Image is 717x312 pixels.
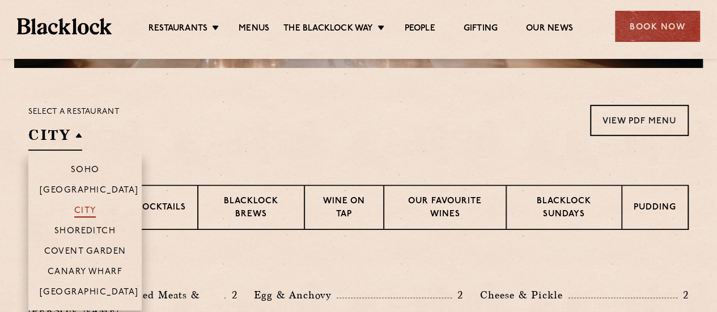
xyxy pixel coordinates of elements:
[135,202,186,216] p: Cocktails
[17,18,112,34] img: BL_Textured_Logo-footer-cropped.svg
[28,125,82,151] h2: City
[590,105,689,136] a: View PDF Menu
[254,287,337,303] p: Egg & Anchovy
[226,288,237,302] p: 2
[48,267,122,279] p: Canary Wharf
[615,11,700,42] div: Book Now
[71,165,100,177] p: Soho
[480,287,568,303] p: Cheese & Pickle
[44,247,126,258] p: Covent Garden
[28,258,689,273] h3: Pre Chop Bites
[74,206,96,217] p: City
[634,202,676,216] p: Pudding
[677,288,689,302] p: 2
[526,23,573,36] a: Our News
[404,23,435,36] a: People
[40,288,139,299] p: [GEOGRAPHIC_DATA]
[452,288,463,302] p: 2
[210,195,292,222] p: Blacklock Brews
[28,105,120,119] p: Select a restaurant
[518,195,610,222] p: Blacklock Sundays
[54,226,116,238] p: Shoreditch
[149,23,207,36] a: Restaurants
[464,23,498,36] a: Gifting
[283,23,373,36] a: The Blacklock Way
[396,195,494,222] p: Our favourite wines
[239,23,269,36] a: Menus
[40,186,139,197] p: [GEOGRAPHIC_DATA]
[316,195,372,222] p: Wine on Tap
